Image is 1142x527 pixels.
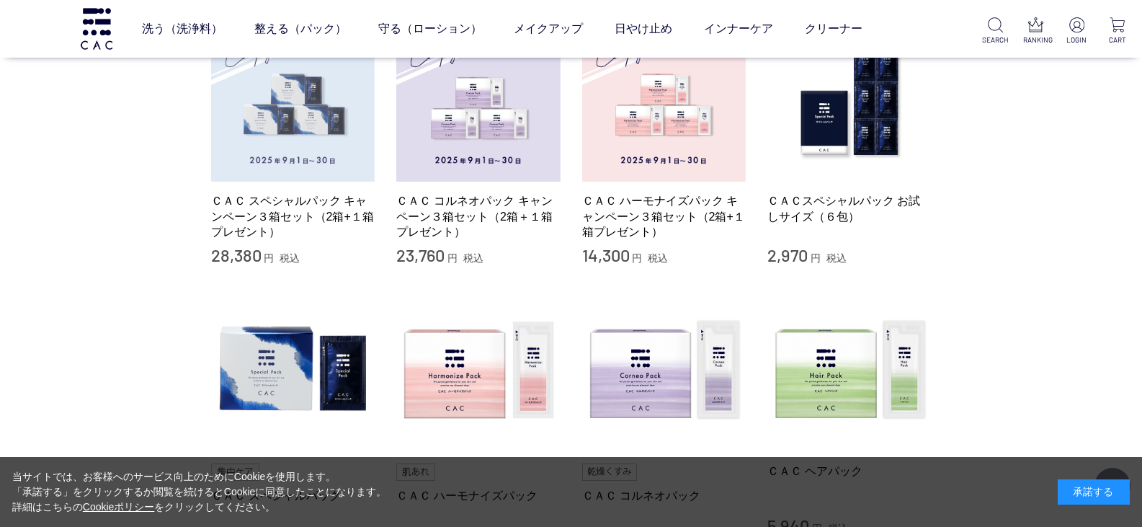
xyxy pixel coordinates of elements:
p: RANKING [1023,35,1049,45]
a: クリーナー [805,9,862,49]
span: 税込 [463,252,483,264]
span: 14,300 [582,244,630,265]
span: 税込 [826,252,847,264]
img: ＣＡＣ ハーモナイズパック キャンペーン３箱セット（2箱+１箱プレゼント） [582,18,746,182]
img: ＣＡＣ スペシャルパック [211,288,375,453]
span: 税込 [280,252,300,264]
div: 承諾する [1058,479,1130,505]
a: 日やけ止め [615,9,672,49]
img: ＣＡＣ コルネオパック キャンペーン３箱セット（2箱＋１箱プレゼント） [396,18,561,182]
a: Cookieポリシー [83,501,155,513]
a: ＣＡＣ ハーモナイズパック キャンペーン３箱セット（2箱+１箱プレゼント） [582,193,746,239]
span: 23,760 [396,244,445,265]
p: LOGIN [1063,35,1089,45]
span: 円 [811,252,821,264]
img: ＣＡＣ スペシャルパック キャンペーン３箱セット（2箱+１箱プレゼント） [211,18,375,182]
a: 洗う（洗浄料） [142,9,223,49]
div: 当サイトでは、お客様へのサービス向上のためにCookieを使用します。 「承諾する」をクリックするか閲覧を続けるとCookieに同意したことになります。 詳細はこちらの をクリックしてください。 [12,469,387,515]
p: CART [1105,35,1130,45]
a: インナーケア [704,9,773,49]
span: 円 [447,252,458,264]
a: ＣＡＣ スペシャルパック キャンペーン３箱セット（2箱+１箱プレゼント） [211,193,375,239]
img: ＣＡＣ ヘアパック [767,288,932,453]
p: SEARCH [982,35,1008,45]
a: 整える（パック） [254,9,347,49]
a: LOGIN [1063,17,1089,45]
img: ＣＡＣ コルネオパック [582,288,746,453]
span: 円 [632,252,642,264]
img: logo [79,8,115,49]
img: ＣＡＣスペシャルパック お試しサイズ（６包） [767,18,932,182]
a: ＣＡＣスペシャルパック お試しサイズ（６包） [767,193,932,224]
a: CART [1105,17,1130,45]
img: ＣＡＣ ハーモナイズパック [396,288,561,453]
a: ＣＡＣ コルネオパック キャンペーン３箱セット（2箱＋１箱プレゼント） [396,193,561,239]
span: 円 [264,252,274,264]
a: SEARCH [982,17,1008,45]
a: RANKING [1023,17,1049,45]
span: 2,970 [767,244,808,265]
a: 守る（ローション） [378,9,482,49]
span: 28,380 [211,244,262,265]
span: 税込 [648,252,668,264]
a: メイクアップ [514,9,583,49]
